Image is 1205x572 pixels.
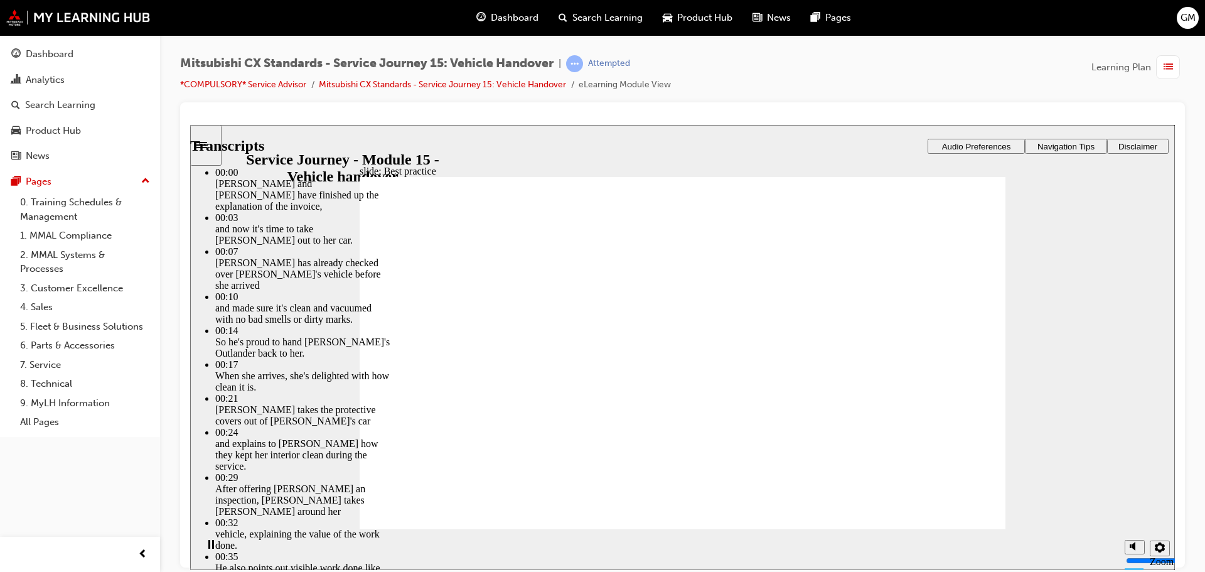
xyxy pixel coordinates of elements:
[15,246,155,279] a: 2. MMAL Systems & Processes
[11,126,21,137] span: car-icon
[11,49,21,60] span: guage-icon
[25,426,201,438] div: 00:35
[15,355,155,375] a: 7. Service
[5,170,155,193] button: Pages
[15,374,155,394] a: 8. Technical
[811,10,820,26] span: pages-icon
[752,10,762,26] span: news-icon
[26,149,50,163] div: News
[26,124,81,138] div: Product Hub
[15,413,155,432] a: All Pages
[5,144,155,168] a: News
[15,336,155,355] a: 6. Parts & Accessories
[15,193,155,226] a: 0. Training Schedules & Management
[26,47,73,62] div: Dashboard
[491,11,538,25] span: Dashboard
[15,279,155,298] a: 3. Customer Excellence
[1091,55,1185,79] button: Learning Plan
[6,9,151,26] img: mmal
[677,11,732,25] span: Product Hub
[180,57,554,71] span: Mitsubishi CX Standards - Service Journey 15: Vehicle Handover
[26,175,51,189] div: Pages
[742,5,801,31] a: news-iconNews
[319,79,566,90] a: Mitsubishi CX Standards - Service Journey 15: Vehicle Handover
[5,40,155,170] button: DashboardAnalyticsSearch LearningProduct HubNews
[11,75,21,86] span: chart-icon
[15,394,155,413] a: 9. MyLH Information
[15,226,155,246] a: 1. MMAL Compliance
[11,151,21,162] span: news-icon
[572,11,643,25] span: Search Learning
[559,10,567,26] span: search-icon
[5,119,155,143] a: Product Hub
[466,5,549,31] a: guage-iconDashboard
[15,317,155,337] a: 5. Fleet & Business Solutions
[476,10,486,26] span: guage-icon
[825,11,851,25] span: Pages
[653,5,742,31] a: car-iconProduct Hub
[566,55,583,72] span: learningRecordVerb_ATTEMPT-icon
[138,547,147,563] span: prev-icon
[11,176,21,188] span: pages-icon
[559,57,561,71] span: |
[5,68,155,92] a: Analytics
[141,173,150,190] span: up-icon
[1091,60,1151,75] span: Learning Plan
[25,98,95,112] div: Search Learning
[1177,7,1199,29] button: GM
[1164,60,1173,75] span: list-icon
[767,11,791,25] span: News
[1181,11,1196,25] span: GM
[180,79,306,90] a: *COMPULSORY* Service Advisor
[25,404,201,426] div: vehicle, explaining the value of the work done.
[579,78,671,92] li: eLearning Module View
[25,438,201,460] div: He also points out visible work done like the new tyre and wiper blades.
[549,5,653,31] a: search-iconSearch Learning
[15,298,155,317] a: 4. Sales
[5,94,155,117] a: Search Learning
[26,73,65,87] div: Analytics
[663,10,672,26] span: car-icon
[11,100,20,111] span: search-icon
[801,5,861,31] a: pages-iconPages
[5,43,155,66] a: Dashboard
[588,58,630,70] div: Attempted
